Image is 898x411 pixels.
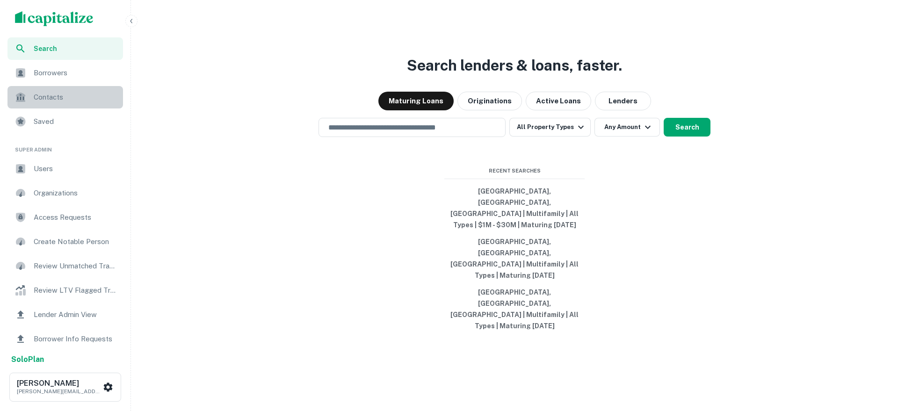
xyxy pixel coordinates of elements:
button: Any Amount [594,118,660,137]
a: Borrower Info Requests [7,328,123,350]
a: Review LTV Flagged Transactions [7,279,123,302]
span: Saved [34,116,117,127]
a: Review Unmatched Transactions [7,255,123,277]
span: Recent Searches [444,167,585,175]
span: Borrower Info Requests [34,333,117,345]
button: Maturing Loans [378,92,454,110]
span: Review Unmatched Transactions [34,260,117,272]
a: Search [7,37,123,60]
a: SoloPlan [11,354,44,365]
a: Users [7,158,123,180]
button: Originations [457,92,522,110]
span: Borrowers [34,67,117,79]
button: [GEOGRAPHIC_DATA], [GEOGRAPHIC_DATA], [GEOGRAPHIC_DATA] | Multifamily | All Types | Maturing [DATE] [444,233,585,284]
span: Search [34,43,117,54]
img: capitalize-logo.png [15,11,94,26]
li: Super Admin [7,135,123,158]
button: Active Loans [526,92,591,110]
button: [GEOGRAPHIC_DATA], [GEOGRAPHIC_DATA], [GEOGRAPHIC_DATA] | Multifamily | All Types | Maturing [DATE] [444,284,585,334]
a: Access Requests [7,206,123,229]
span: Organizations [34,187,117,199]
span: Access Requests [34,212,117,223]
span: Lender Admin View [34,309,117,320]
button: Lenders [595,92,651,110]
h6: [PERSON_NAME] [17,380,101,387]
button: [GEOGRAPHIC_DATA], [GEOGRAPHIC_DATA], [GEOGRAPHIC_DATA] | Multifamily | All Types | $1M - $30M | ... [444,183,585,233]
a: Saved [7,110,123,133]
span: Create Notable Person [34,236,117,247]
span: Contacts [34,92,117,103]
h3: Search lenders & loans, faster. [407,54,622,77]
button: All Property Types [509,118,591,137]
span: Review LTV Flagged Transactions [34,285,117,296]
a: Create Notable Person [7,231,123,253]
iframe: Chat Widget [851,336,898,381]
a: Contacts [7,86,123,108]
span: Users [34,163,117,174]
strong: Solo Plan [11,355,44,364]
a: Organizations [7,182,123,204]
button: [PERSON_NAME][PERSON_NAME][EMAIL_ADDRESS][DOMAIN_NAME] [9,373,121,402]
p: [PERSON_NAME][EMAIL_ADDRESS][DOMAIN_NAME] [17,387,101,396]
a: Borrowers [7,62,123,84]
a: Lender Admin View [7,303,123,326]
button: Search [664,118,710,137]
